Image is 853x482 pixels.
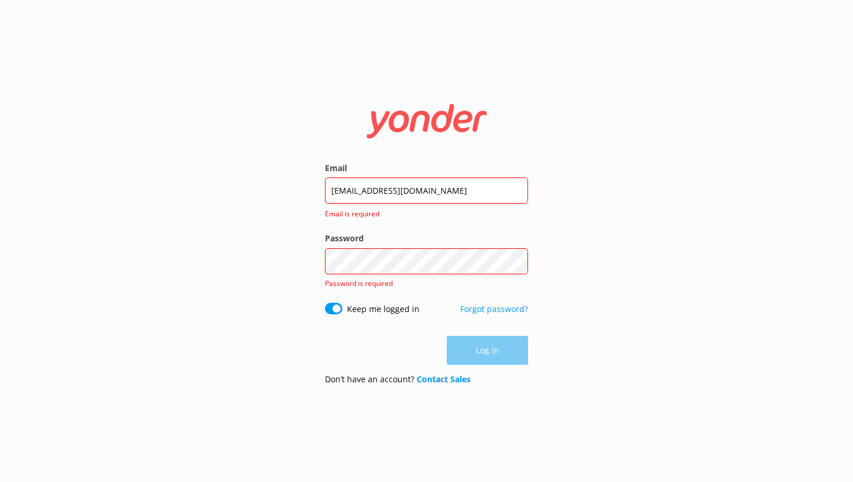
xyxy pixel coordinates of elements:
span: Email is required [325,208,521,219]
input: user@emailaddress.com [325,177,528,204]
label: Password [325,232,528,245]
p: Don’t have an account? [325,373,471,386]
label: Keep me logged in [347,303,420,316]
span: Password is required [325,278,393,288]
a: Contact Sales [417,374,471,385]
label: Email [325,162,528,175]
a: Forgot password? [460,303,528,314]
button: Show password [505,249,528,273]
